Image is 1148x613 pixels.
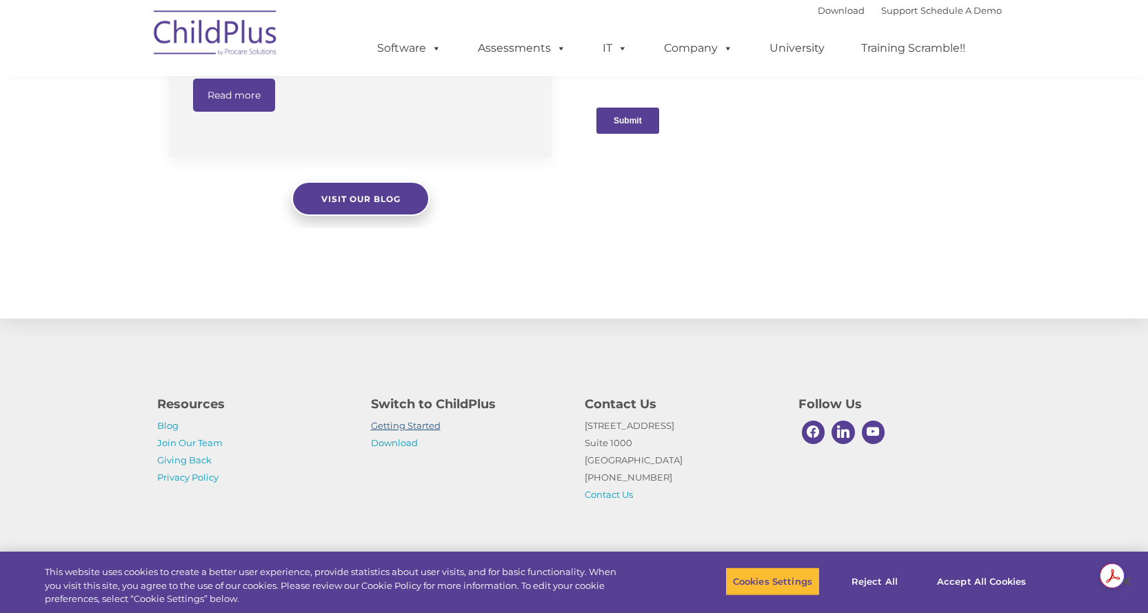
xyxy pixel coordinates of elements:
[650,34,747,62] a: Company
[828,417,858,448] a: Linkedin
[929,567,1034,596] button: Accept All Cookies
[157,454,212,465] a: Giving Back
[589,34,641,62] a: IT
[756,34,838,62] a: University
[920,5,1002,16] a: Schedule A Demo
[847,34,979,62] a: Training Scramble!!
[157,472,219,483] a: Privacy Policy
[881,5,918,16] a: Support
[818,5,1002,16] font: |
[725,567,820,596] button: Cookies Settings
[363,34,455,62] a: Software
[464,34,580,62] a: Assessments
[192,148,250,158] span: Phone number
[371,420,441,431] a: Getting Started
[192,91,234,101] span: Last name
[157,420,179,431] a: Blog
[292,181,430,216] a: Visit our blog
[371,394,564,414] h4: Switch to ChildPlus
[157,394,350,414] h4: Resources
[45,565,632,606] div: This website uses cookies to create a better user experience, provide statistics about user visit...
[798,394,991,414] h4: Follow Us
[157,437,223,448] a: Join Our Team
[321,194,400,204] span: Visit our blog
[798,417,829,448] a: Facebook
[832,567,918,596] button: Reject All
[585,489,633,500] a: Contact Us
[371,437,418,448] a: Download
[585,417,778,503] p: [STREET_ADDRESS] Suite 1000 [GEOGRAPHIC_DATA] [PHONE_NUMBER]
[818,5,865,16] a: Download
[585,394,778,414] h4: Contact Us
[858,417,889,448] a: Youtube
[147,1,285,70] img: ChildPlus by Procare Solutions
[193,79,275,112] a: Read more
